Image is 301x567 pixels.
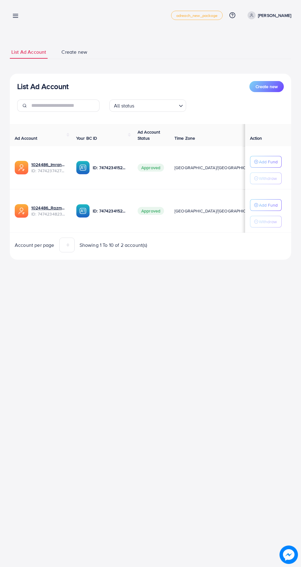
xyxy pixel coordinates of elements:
[280,546,298,564] img: image
[76,135,97,141] span: Your BC ID
[31,205,66,211] a: 1024486_Razman_1740230915595
[11,49,46,56] span: List Ad Account
[138,207,164,215] span: Approved
[113,101,136,110] span: All status
[31,168,66,174] span: ID: 7474237427478233089
[31,161,66,174] div: <span class='underline'>1024486_Imran_1740231528988</span></br>7474237427478233089
[61,49,87,56] span: Create new
[31,205,66,217] div: <span class='underline'>1024486_Razman_1740230915595</span></br>7474234823184416769
[176,14,217,17] span: adreach_new_package
[93,207,128,215] p: ID: 7474234152863678481
[250,216,282,227] button: Withdraw
[80,242,147,249] span: Showing 1 To 10 of 2 account(s)
[15,135,37,141] span: Ad Account
[245,11,291,19] a: [PERSON_NAME]
[258,12,291,19] p: [PERSON_NAME]
[259,201,278,209] p: Add Fund
[250,156,282,168] button: Add Fund
[171,11,223,20] a: adreach_new_package
[174,208,260,214] span: [GEOGRAPHIC_DATA]/[GEOGRAPHIC_DATA]
[76,161,90,174] img: ic-ba-acc.ded83a64.svg
[138,129,160,141] span: Ad Account Status
[174,135,195,141] span: Time Zone
[109,99,186,112] div: Search for option
[136,100,176,110] input: Search for option
[138,164,164,172] span: Approved
[259,158,278,165] p: Add Fund
[15,161,28,174] img: ic-ads-acc.e4c84228.svg
[93,164,128,171] p: ID: 7474234152863678481
[259,175,277,182] p: Withdraw
[17,82,68,91] h3: List Ad Account
[250,135,262,141] span: Action
[256,83,278,90] span: Create new
[174,165,260,171] span: [GEOGRAPHIC_DATA]/[GEOGRAPHIC_DATA]
[259,218,277,225] p: Withdraw
[76,204,90,218] img: ic-ba-acc.ded83a64.svg
[15,242,54,249] span: Account per page
[250,199,282,211] button: Add Fund
[31,161,66,168] a: 1024486_Imran_1740231528988
[250,173,282,184] button: Withdraw
[249,81,284,92] button: Create new
[31,211,66,217] span: ID: 7474234823184416769
[15,204,28,218] img: ic-ads-acc.e4c84228.svg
